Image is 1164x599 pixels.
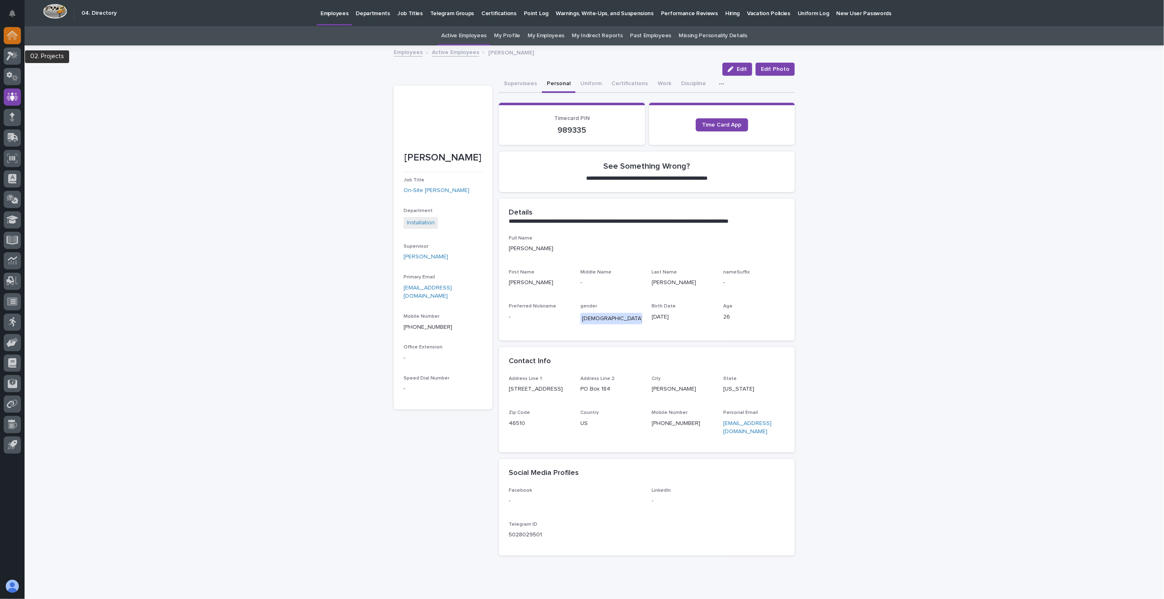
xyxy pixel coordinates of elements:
[509,469,579,478] h2: Social Media Profiles
[737,66,747,72] span: Edit
[575,76,607,93] button: Uniform
[404,324,452,330] a: [PHONE_NUMBER]
[652,385,714,393] p: [PERSON_NAME]
[509,270,535,275] span: First Name
[404,186,469,195] a: On-Site [PERSON_NAME]
[723,376,737,381] span: State
[509,278,571,287] p: [PERSON_NAME]
[652,420,701,426] a: [PHONE_NUMBER]
[404,253,448,261] a: [PERSON_NAME]
[696,118,748,131] a: Time Card App
[494,26,520,45] a: My Profile
[580,313,645,325] div: [DEMOGRAPHIC_DATA]
[404,354,483,362] p: -
[572,26,623,45] a: My Indirect Reports
[509,357,551,366] h2: Contact Info
[652,497,785,505] p: -
[404,376,449,381] span: Speed Dial Number
[404,178,424,183] span: Job Title
[404,152,483,164] p: [PERSON_NAME]
[441,26,487,45] a: Active Employees
[652,304,676,309] span: Birth Date
[580,304,597,309] span: gender
[542,76,575,93] button: Personal
[404,244,429,249] span: Supervisor
[509,236,532,241] span: Full Name
[509,313,571,321] p: -
[404,285,452,299] a: [EMAIL_ADDRESS][DOMAIN_NAME]
[723,313,785,321] p: 26
[509,488,532,493] span: Facebook
[630,26,672,45] a: Past Employees
[723,270,750,275] span: nameSuffix
[43,4,67,19] img: Workspace Logo
[394,47,423,57] a: Employees
[4,578,21,595] button: users-avatar
[756,63,795,76] button: Edit Photo
[652,376,661,381] span: City
[652,278,714,287] p: [PERSON_NAME]
[404,275,435,280] span: Primary Email
[404,314,440,319] span: Mobile Number
[580,278,642,287] p: -
[679,26,747,45] a: Missing Personality Details
[404,345,442,350] span: Office Extension
[499,76,542,93] button: Supervisees
[580,419,642,428] p: US
[488,47,534,57] p: [PERSON_NAME]
[723,420,771,435] a: [EMAIL_ADDRESS][DOMAIN_NAME]
[580,410,599,415] span: Country
[509,497,642,505] p: -
[652,270,677,275] span: Last Name
[10,10,21,23] div: Notifications
[509,531,642,539] p: 5028029501
[723,410,758,415] span: Personal Email
[404,384,483,393] p: -
[4,5,21,22] button: Notifications
[81,10,117,17] h2: 04. Directory
[509,385,571,393] p: [STREET_ADDRESS]
[653,76,676,93] button: Work
[723,385,785,393] p: [US_STATE]
[509,419,571,428] p: 46510
[607,76,653,93] button: Certifications
[509,208,532,217] h2: Details
[509,304,556,309] span: Preferred Nickname
[528,26,564,45] a: My Employees
[580,270,611,275] span: Middle Name
[509,376,542,381] span: Address Line 1
[722,63,752,76] button: Edit
[652,488,671,493] span: LinkedIn
[604,161,690,171] h2: See Something Wrong?
[404,208,433,213] span: Department
[723,304,733,309] span: Age
[509,522,537,527] span: Telegram ID
[702,122,742,128] span: Time Card App
[676,76,711,93] button: Discipline
[580,385,642,393] p: PO Box 184
[652,313,714,321] p: [DATE]
[723,278,785,287] p: -
[407,219,435,227] a: Installation
[652,410,688,415] span: Mobile Number
[432,47,479,57] a: Active Employees
[509,244,785,253] p: [PERSON_NAME]
[509,125,635,135] p: 989335
[580,376,615,381] span: Address Line 2
[761,65,790,73] span: Edit Photo
[554,115,590,121] span: Timecard PIN
[509,410,530,415] span: Zip Code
